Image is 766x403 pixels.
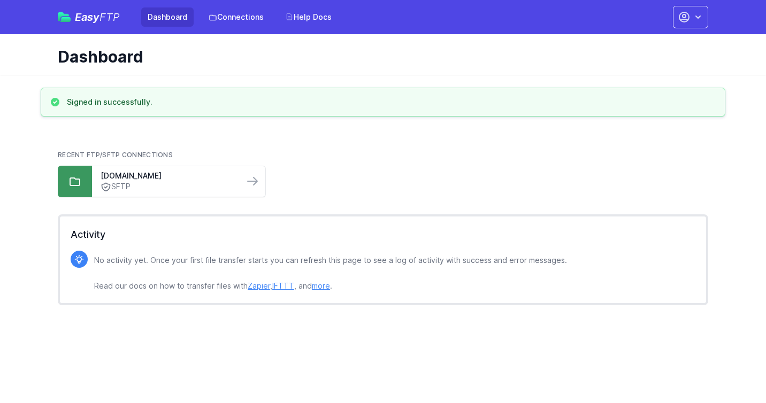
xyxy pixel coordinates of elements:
a: IFTTT [272,281,294,290]
a: Zapier [248,281,270,290]
span: Easy [75,12,120,22]
h2: Recent FTP/SFTP Connections [58,151,708,159]
span: FTP [99,11,120,24]
a: [DOMAIN_NAME] [101,170,235,181]
img: easyftp_logo.png [58,12,71,22]
h1: Dashboard [58,47,700,66]
a: more [312,281,330,290]
p: No activity yet. Once your first file transfer starts you can refresh this page to see a log of a... [94,254,567,292]
a: EasyFTP [58,12,120,22]
a: Help Docs [279,7,338,27]
h3: Signed in successfully. [67,97,152,107]
a: SFTP [101,181,235,192]
a: Dashboard [141,7,194,27]
h2: Activity [71,227,695,242]
a: Connections [202,7,270,27]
